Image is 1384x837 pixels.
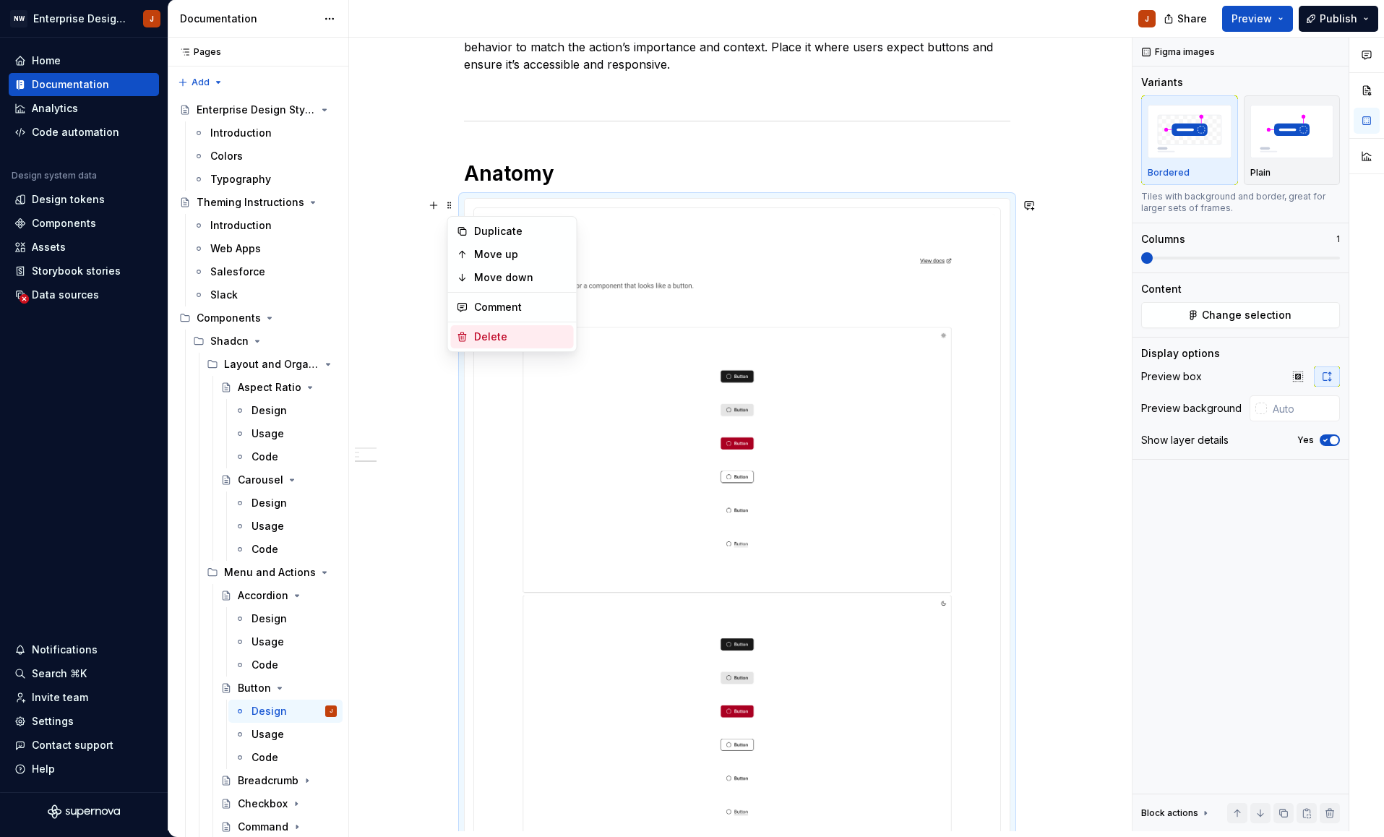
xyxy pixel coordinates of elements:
button: Publish [1299,6,1378,32]
a: Invite team [9,686,159,709]
div: Aspect Ratio [238,380,301,395]
p: Bordered [1148,167,1190,179]
a: Design [228,399,343,422]
a: Usage [228,723,343,746]
div: Preview box [1141,369,1202,384]
a: Storybook stories [9,259,159,283]
a: Theming Instructions [173,191,343,214]
div: Contact support [32,738,113,752]
div: Components [173,306,343,330]
label: Yes [1297,434,1314,446]
div: Web Apps [210,241,261,256]
a: Usage [228,630,343,653]
div: Carousel [238,473,283,487]
div: Breadcrumb [238,773,298,788]
a: Typography [187,168,343,191]
div: Invite team [32,690,88,705]
div: Move up [474,247,568,262]
div: Columns [1141,232,1185,246]
div: Settings [32,714,74,729]
a: Introduction [187,214,343,237]
div: Layout and Organization [224,357,319,372]
div: Components [197,311,261,325]
button: placeholderBordered [1141,95,1238,185]
div: Analytics [32,101,78,116]
div: Show layer details [1141,433,1229,447]
div: Design [252,704,287,718]
div: Typography [210,172,271,186]
div: Design system data [12,170,97,181]
div: Home [32,53,61,68]
span: Share [1177,12,1207,26]
a: DesignJ [228,700,343,723]
div: Help [32,762,55,776]
div: Button [238,681,271,695]
span: Add [192,77,210,88]
div: Command [238,820,288,834]
div: Variants [1141,75,1183,90]
div: Notifications [32,643,98,657]
a: Introduction [187,121,343,145]
a: Accordion [215,584,343,607]
div: Theming Instructions [197,195,304,210]
a: Data sources [9,283,159,306]
div: Duplicate [474,224,568,239]
div: J [330,704,332,718]
h1: Anatomy [464,160,1010,186]
div: Storybook stories [32,264,121,278]
a: Colors [187,145,343,168]
div: Menu and Actions [201,561,343,584]
div: Slack [210,288,238,302]
a: Code [228,538,343,561]
div: Code [252,542,278,557]
div: NW [10,10,27,27]
p: 1 [1336,233,1340,245]
img: placeholder [1148,105,1232,158]
a: Components [9,212,159,235]
button: Search ⌘K [9,662,159,685]
div: Block actions [1141,807,1198,819]
div: Block actions [1141,803,1211,823]
button: Contact support [9,734,159,757]
div: Delete [474,330,568,344]
button: Add [173,72,228,93]
div: Design [252,403,287,418]
a: Home [9,49,159,72]
div: Data sources [32,288,99,302]
div: Design [252,496,287,510]
a: Web Apps [187,237,343,260]
a: Design [228,607,343,630]
div: Tiles with background and border, great for larger sets of frames. [1141,191,1340,214]
div: Documentation [180,12,317,26]
a: Carousel [215,468,343,492]
a: Usage [228,422,343,445]
a: Code automation [9,121,159,144]
div: Assets [32,240,66,254]
div: Display options [1141,346,1220,361]
div: Enterprise Design Style Guides [197,103,316,117]
div: Code [252,750,278,765]
span: Publish [1320,12,1357,26]
div: Shadcn [210,334,249,348]
img: placeholder [1250,105,1334,158]
div: Design [252,611,287,626]
div: Usage [252,519,284,533]
div: Checkbox [238,797,288,811]
a: Salesforce [187,260,343,283]
div: Introduction [210,126,272,140]
div: Accordion [238,588,288,603]
div: Code [252,658,278,672]
div: Layout and Organization [201,353,343,376]
a: Design [228,492,343,515]
input: Auto [1267,395,1340,421]
a: Checkbox [215,792,343,815]
p: Use it to clearly indicate interactive elements in your interface, customizing its appearance and... [464,21,1010,73]
div: Code automation [32,125,119,139]
a: Breadcrumb [215,769,343,792]
a: Documentation [9,73,159,96]
div: Usage [252,635,284,649]
svg: Supernova Logo [48,804,120,819]
a: Usage [228,515,343,538]
div: Documentation [32,77,109,92]
div: Usage [252,727,284,742]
